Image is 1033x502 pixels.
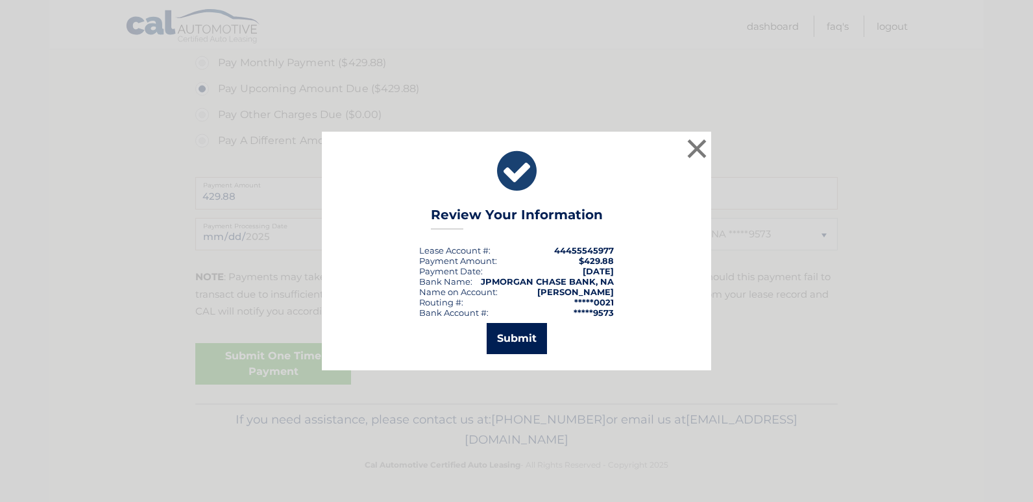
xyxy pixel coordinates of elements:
[487,323,547,354] button: Submit
[419,276,472,287] div: Bank Name:
[419,256,497,266] div: Payment Amount:
[419,245,491,256] div: Lease Account #:
[481,276,614,287] strong: JPMORGAN CHASE BANK, NA
[419,287,498,297] div: Name on Account:
[419,266,483,276] div: :
[431,207,603,230] h3: Review Your Information
[419,307,489,318] div: Bank Account #:
[537,287,614,297] strong: [PERSON_NAME]
[583,266,614,276] span: [DATE]
[684,136,710,161] button: ×
[419,266,481,276] span: Payment Date
[554,245,614,256] strong: 44455545977
[579,256,614,266] span: $429.88
[419,297,463,307] div: Routing #:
